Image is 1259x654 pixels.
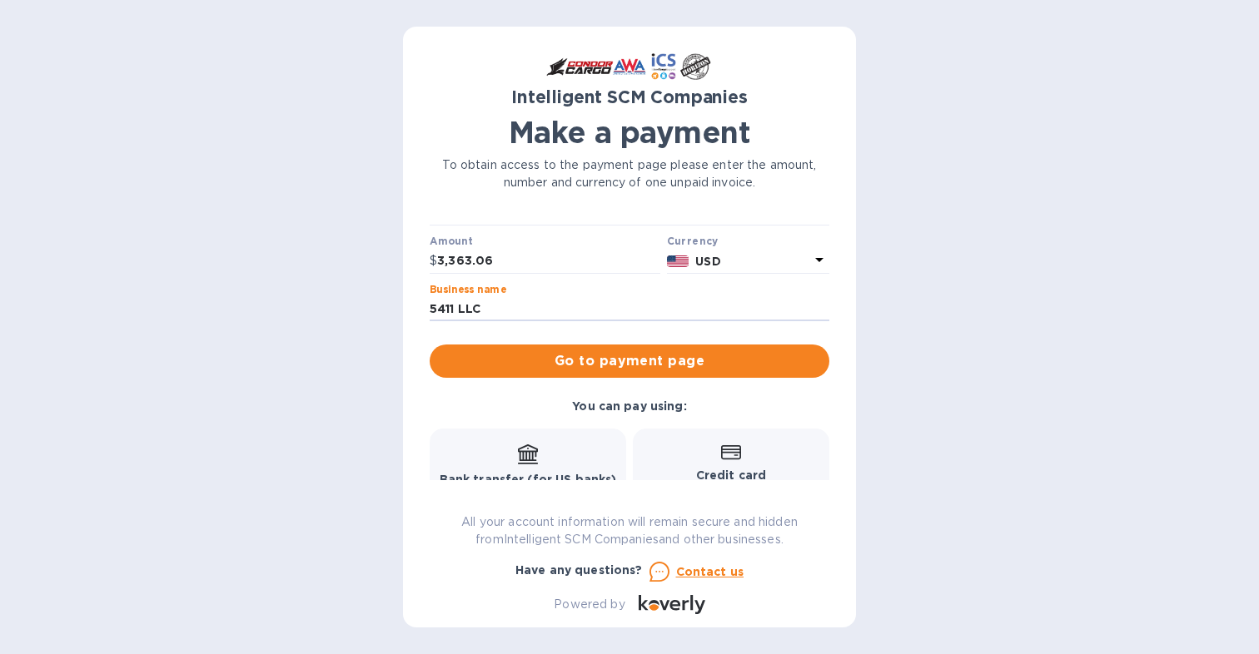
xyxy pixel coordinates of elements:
b: Have any questions? [515,563,643,577]
b: Bank transfer (for US banks) [440,473,617,486]
input: Enter business name [430,297,829,322]
button: Go to payment page [430,344,829,378]
p: Powered by [554,596,625,613]
b: You can pay using: [572,399,686,413]
b: Intelligent SCM Companies [511,87,748,107]
h1: Make a payment [430,115,829,150]
b: USD [695,255,720,268]
p: To obtain access to the payment page please enter the amount, number and currency of one unpaid i... [430,156,829,191]
b: Currency [667,235,719,247]
label: Amount [430,237,472,247]
p: $ [430,252,437,270]
b: Credit card [696,468,766,482]
span: Go to payment page [443,351,816,371]
label: Business name [430,285,506,295]
img: USD [667,255,689,267]
p: All your account information will remain secure and hidden from Intelligent SCM Companies and oth... [430,513,829,548]
input: 0.00 [437,249,660,274]
u: Contact us [676,565,744,578]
